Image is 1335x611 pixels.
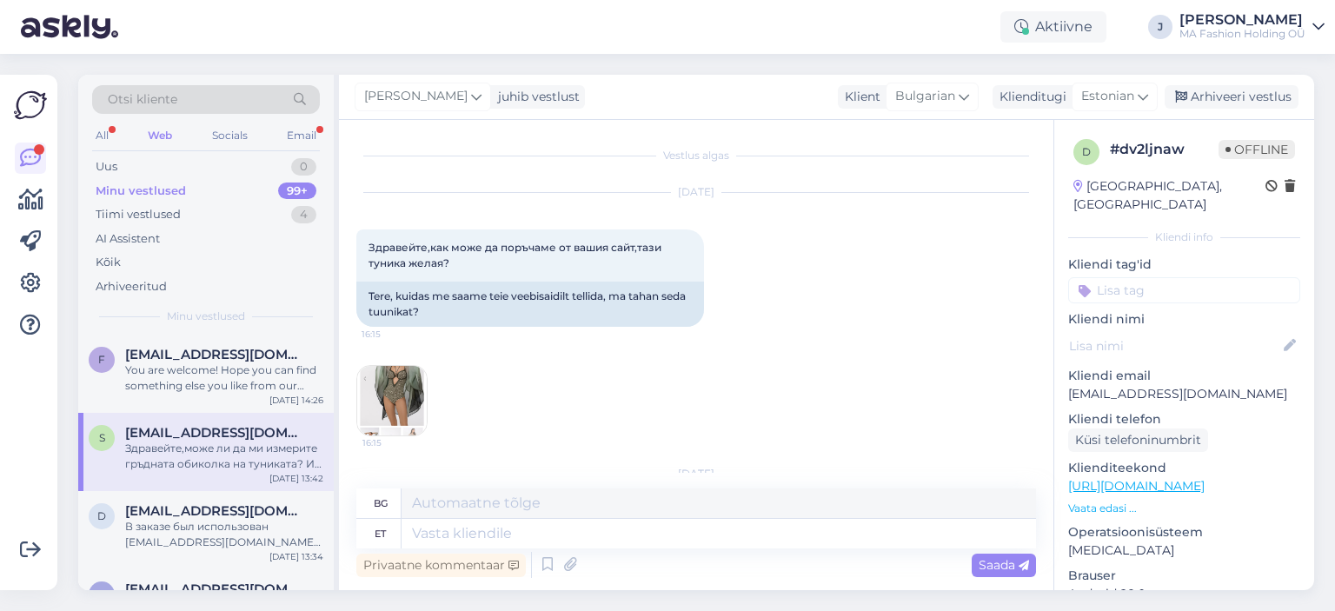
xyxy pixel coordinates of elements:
[125,425,306,441] span: s.torbova@abv.bg
[125,581,306,597] span: Ipodgurskaa115@gmail.com
[1068,367,1300,385] p: Kliendi email
[1179,27,1305,41] div: MA Fashion Holding OÜ
[1068,478,1205,494] a: [URL][DOMAIN_NAME]
[1073,177,1265,214] div: [GEOGRAPHIC_DATA], [GEOGRAPHIC_DATA]
[125,519,323,550] div: В заказе был использован [EMAIL_ADDRESS][DOMAIN_NAME] эмейл
[356,554,526,577] div: Privaatne kommentaar
[125,441,323,472] div: Здравейте,може ли да ми измерите гръдната обиколка на туниката? И да ми кажете от къде я пращате ...
[356,184,1036,200] div: [DATE]
[283,124,320,147] div: Email
[1082,145,1091,158] span: d
[125,347,306,362] span: fjordengek16@hotmail.com
[362,328,427,341] span: 16:15
[1068,501,1300,516] p: Vaata edasi ...
[1179,13,1305,27] div: [PERSON_NAME]
[356,466,1036,481] div: [DATE]
[92,124,112,147] div: All
[895,87,955,106] span: Bulgarian
[491,88,580,106] div: juhib vestlust
[96,230,160,248] div: AI Assistent
[993,88,1066,106] div: Klienditugi
[1068,310,1300,329] p: Kliendi nimi
[1069,336,1280,355] input: Lisa nimi
[1081,87,1134,106] span: Estonian
[1179,13,1325,41] a: [PERSON_NAME]MA Fashion Holding OÜ
[1068,428,1208,452] div: Küsi telefoninumbrit
[100,588,103,601] span: I
[125,503,306,519] span: dshkodrova@aol.co.uk
[291,206,316,223] div: 4
[99,431,105,444] span: s
[369,241,664,269] span: Здравейте,как може да поръчаме от вашия сайт,тази туника желая?
[1068,256,1300,274] p: Kliendi tag'id
[125,362,323,394] div: You are welcome! Hope you can find something else you like from our collection!
[98,353,105,366] span: f
[278,183,316,200] div: 99+
[269,550,323,563] div: [DATE] 13:34
[269,394,323,407] div: [DATE] 14:26
[362,436,428,449] span: 16:15
[1000,11,1106,43] div: Aktiivne
[1068,585,1300,603] p: Android 28.0
[1068,459,1300,477] p: Klienditeekond
[1068,385,1300,403] p: [EMAIL_ADDRESS][DOMAIN_NAME]
[375,519,386,548] div: et
[96,158,117,176] div: Uus
[269,472,323,485] div: [DATE] 13:42
[96,206,181,223] div: Tiimi vestlused
[374,488,388,518] div: bg
[291,158,316,176] div: 0
[96,278,167,296] div: Arhiveeritud
[1219,140,1295,159] span: Offline
[1068,541,1300,560] p: [MEDICAL_DATA]
[209,124,251,147] div: Socials
[356,282,704,327] div: Tere, kuidas me saame teie veebisaidilt tellida, ma tahan seda tuunikat?
[356,148,1036,163] div: Vestlus algas
[1068,523,1300,541] p: Operatsioonisüsteem
[108,90,177,109] span: Otsi kliente
[1068,410,1300,428] p: Kliendi telefon
[1068,229,1300,245] div: Kliendi info
[979,557,1029,573] span: Saada
[364,87,468,106] span: [PERSON_NAME]
[357,366,427,435] img: Attachment
[144,124,176,147] div: Web
[14,89,47,122] img: Askly Logo
[96,254,121,271] div: Kõik
[96,183,186,200] div: Minu vestlused
[1148,15,1172,39] div: J
[97,509,106,522] span: d
[1165,85,1298,109] div: Arhiveeri vestlus
[1110,139,1219,160] div: # dv2ljnaw
[1068,277,1300,303] input: Lisa tag
[167,309,245,324] span: Minu vestlused
[1068,567,1300,585] p: Brauser
[838,88,880,106] div: Klient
